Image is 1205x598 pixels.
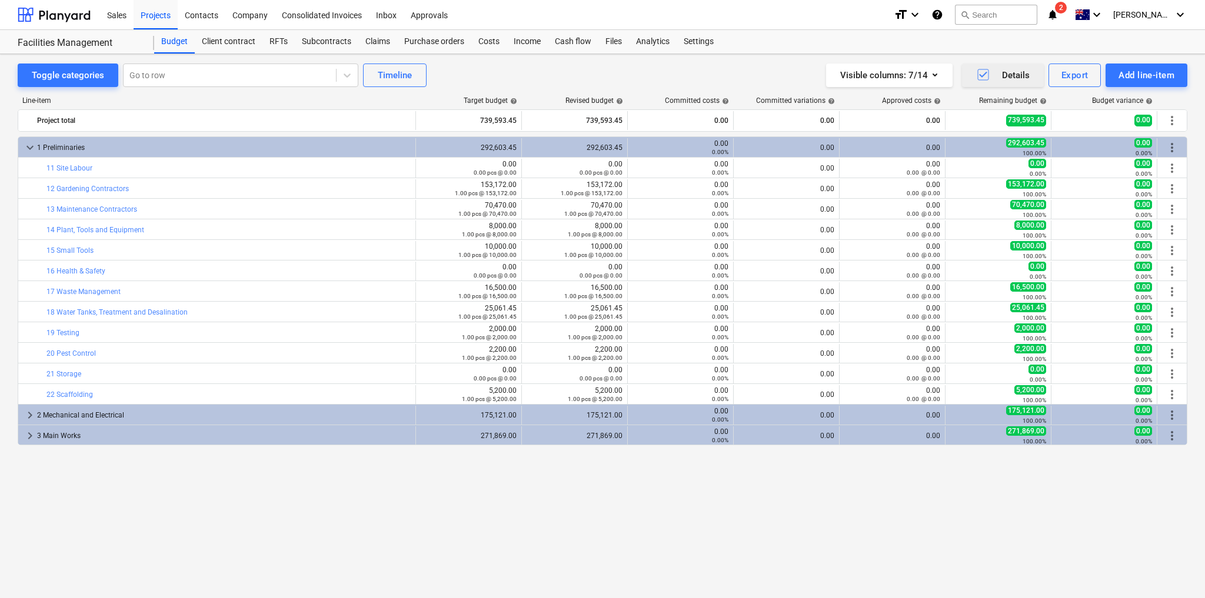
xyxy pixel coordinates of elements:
a: Client contract [195,30,262,54]
div: 10,000.00 [527,242,623,259]
div: 0.00 [633,366,728,382]
small: 0.00% [712,231,728,238]
span: 5,200.00 [1014,385,1046,395]
div: 0.00 [738,370,834,378]
span: keyboard_arrow_right [23,429,37,443]
a: Subcontracts [295,30,358,54]
div: 0.00 [844,304,940,320]
div: 0.00 [738,390,834,399]
div: 2 Mechanical and Electrical [37,406,411,425]
small: 0.00% [1030,171,1046,177]
span: More actions [1165,367,1179,381]
div: Claims [358,30,397,54]
small: 1.00 pcs @ 2,000.00 [568,334,623,340]
div: 2,200.00 [421,345,517,362]
div: Committed variations [756,96,835,105]
small: 0.00 pcs @ 0.00 [580,272,623,279]
span: More actions [1165,113,1179,128]
div: 0.00 [633,427,728,444]
div: Visible columns : 7/14 [840,68,938,83]
small: 0.00 @ 0.00 [907,313,940,320]
div: 0.00 [738,205,834,213]
small: 1.00 pcs @ 70,470.00 [564,211,623,217]
button: Add line-item [1106,64,1187,87]
div: 16,500.00 [527,283,623,300]
div: 25,061.45 [527,304,623,320]
div: 0.00 [844,345,940,362]
a: 16 Health & Safety [46,267,105,275]
div: 0.00 [738,288,834,296]
small: 0.00% [712,293,728,299]
div: 0.00 [844,432,940,440]
a: Files [598,30,629,54]
div: 3 Main Works [37,426,411,445]
span: More actions [1165,202,1179,216]
span: More actions [1165,429,1179,443]
div: 0.00 [633,201,728,218]
div: 0.00 [844,111,940,130]
div: 0.00 [844,263,940,279]
a: 12 Gardening Contractors [46,185,129,193]
span: More actions [1165,305,1179,319]
span: 0.00 [1134,221,1152,230]
small: 1.00 pcs @ 25,061.45 [458,313,517,320]
div: 0.00 [844,283,940,300]
a: 14 Plant, Tools and Equipment [46,226,144,234]
div: 10,000.00 [421,242,517,259]
a: 11 Site Labour [46,164,92,172]
a: 21 Storage [46,370,81,378]
div: 0.00 [738,143,834,152]
div: Toggle categories [32,68,104,83]
span: keyboard_arrow_down [23,141,37,155]
span: 16,500.00 [1010,282,1046,292]
div: 271,869.00 [527,432,623,440]
button: Timeline [363,64,427,87]
span: 0.00 [1134,426,1152,436]
div: 0.00 [633,407,728,423]
span: 8,000.00 [1014,221,1046,230]
div: 0.00 [738,432,834,440]
div: 0.00 [844,143,940,152]
button: Details [962,64,1044,87]
small: 0.00 @ 0.00 [907,293,940,299]
small: 0.00% [1136,294,1152,300]
div: 271,869.00 [421,432,517,440]
small: 0.00% [712,437,728,443]
small: 0.00 @ 0.00 [907,355,940,361]
div: 0.00 [738,411,834,419]
span: 0.00 [1134,138,1152,148]
span: help [1037,98,1047,105]
small: 0.00% [712,313,728,320]
span: More actions [1165,243,1179,258]
div: Project total [37,111,411,130]
div: 292,603.45 [527,143,623,152]
div: Costs [471,30,507,54]
small: 0.00 @ 0.00 [907,334,940,340]
div: 5,200.00 [421,386,517,403]
small: 0.00% [1136,356,1152,362]
span: 153,172.00 [1006,179,1046,189]
span: 271,869.00 [1006,426,1046,436]
small: 100.00% [1023,212,1046,218]
span: 2,000.00 [1014,323,1046,333]
small: 1.00 pcs @ 16,500.00 [564,293,623,299]
a: 17 Waste Management [46,288,121,296]
div: 153,172.00 [527,181,623,197]
div: 0.00 [844,386,940,403]
div: Income [507,30,548,54]
div: 0.00 [633,263,728,279]
div: Add line-item [1119,68,1174,83]
span: 739,593.45 [1006,115,1046,126]
small: 1.00 pcs @ 2,000.00 [462,334,517,340]
span: 0.00 [1028,159,1046,168]
div: Committed costs [665,96,729,105]
span: 0.00 [1134,282,1152,292]
span: help [931,98,941,105]
small: 0.00 pcs @ 0.00 [474,272,517,279]
div: 0.00 [844,325,940,341]
a: Purchase orders [397,30,471,54]
div: 175,121.00 [421,411,517,419]
small: 0.00 pcs @ 0.00 [474,169,517,176]
small: 100.00% [1023,315,1046,321]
